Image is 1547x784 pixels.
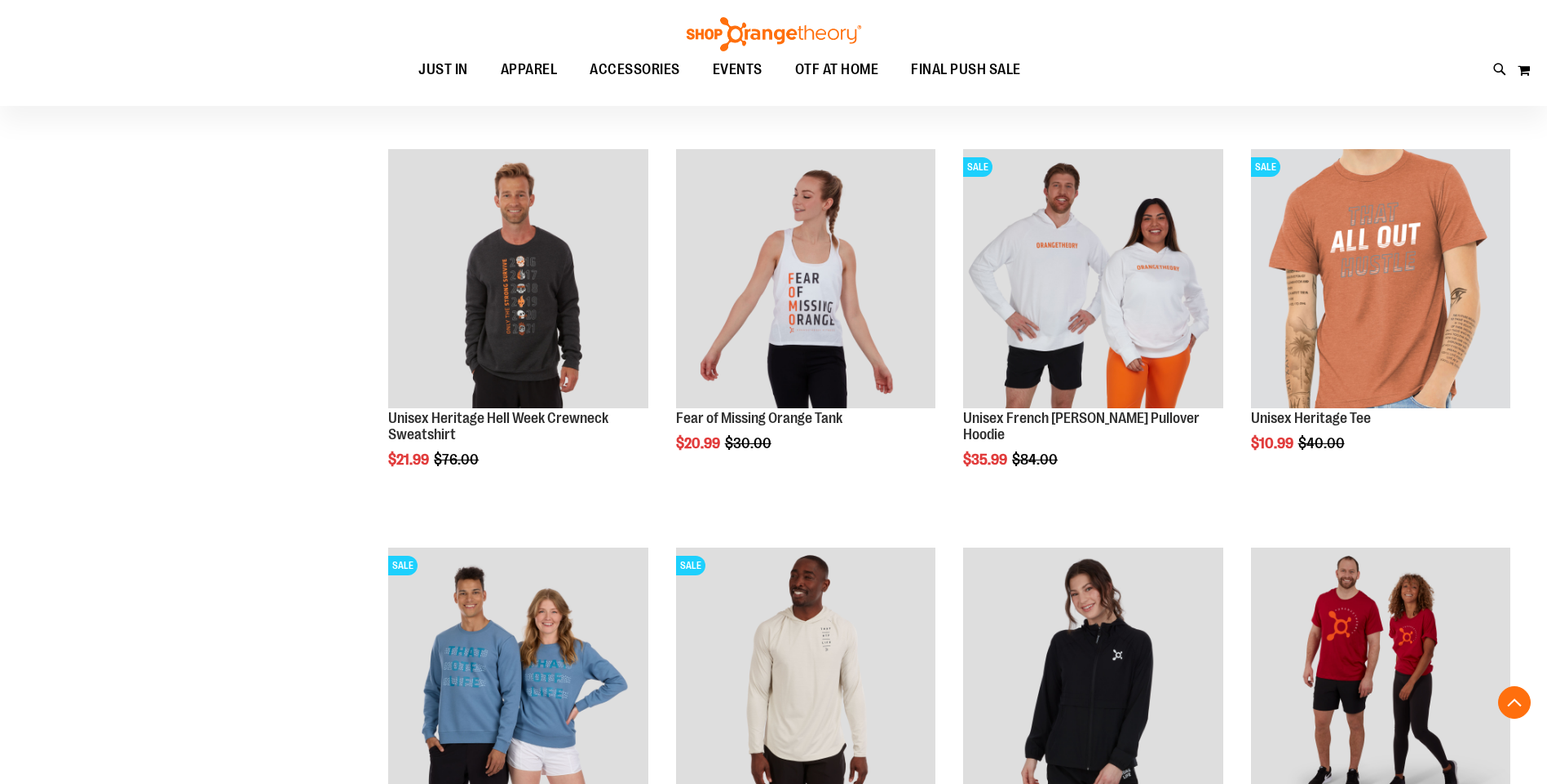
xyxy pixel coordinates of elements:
span: APPAREL [501,51,558,88]
span: OTF AT HOME [795,51,879,88]
a: FINAL PUSH SALE [895,51,1037,88]
img: Product image for Fear of Missing Orange Tank [676,149,935,408]
span: FINAL PUSH SALE [911,51,1021,88]
span: SALE [1251,157,1280,177]
span: SALE [676,556,705,575]
span: EVENTS [713,51,762,88]
a: Product image for Unisex Heritage TeeSALE [1251,149,1510,411]
div: product [380,141,656,509]
div: product [1243,141,1518,493]
a: Unisex French [PERSON_NAME] Pullover Hoodie [963,410,1200,443]
img: Product image for Unisex Heritage Hell Week Crewneck Sweatshirt [388,149,648,408]
span: $20.99 [676,435,723,451]
span: $30.00 [725,435,774,451]
div: product [668,141,944,493]
a: Fear of Missing Orange Tank [676,410,842,426]
img: Product image for Unisex Heritage Tee [1251,149,1510,408]
a: Unisex Heritage Tee [1251,410,1371,426]
span: JUST IN [418,51,468,88]
a: ACCESSORIES [573,51,696,89]
a: Product image for Unisex Heritage Hell Week Crewneck Sweatshirt [388,149,648,411]
a: OTF AT HOME [779,51,895,89]
span: $76.00 [434,451,481,468]
span: $35.99 [963,451,1010,468]
a: APPAREL [484,51,574,89]
a: Product image for Unisex French Terry Pullover HoodieSALE [963,149,1222,411]
img: Shop Orangetheory [684,17,864,51]
span: $84.00 [1012,451,1060,468]
span: ACCESSORIES [590,51,680,88]
img: Product image for Unisex French Terry Pullover Hoodie [963,149,1222,408]
span: $21.99 [388,451,431,468]
a: JUST IN [402,51,484,89]
span: $40.00 [1298,435,1347,451]
a: Unisex Heritage Hell Week Crewneck Sweatshirt [388,410,608,443]
span: SALE [388,556,418,575]
a: Product image for Fear of Missing Orange Tank [676,149,935,411]
span: SALE [963,157,992,177]
div: product [955,141,1231,509]
span: $10.99 [1251,435,1296,451]
button: Back To Top [1498,686,1531,719]
a: EVENTS [696,51,779,89]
